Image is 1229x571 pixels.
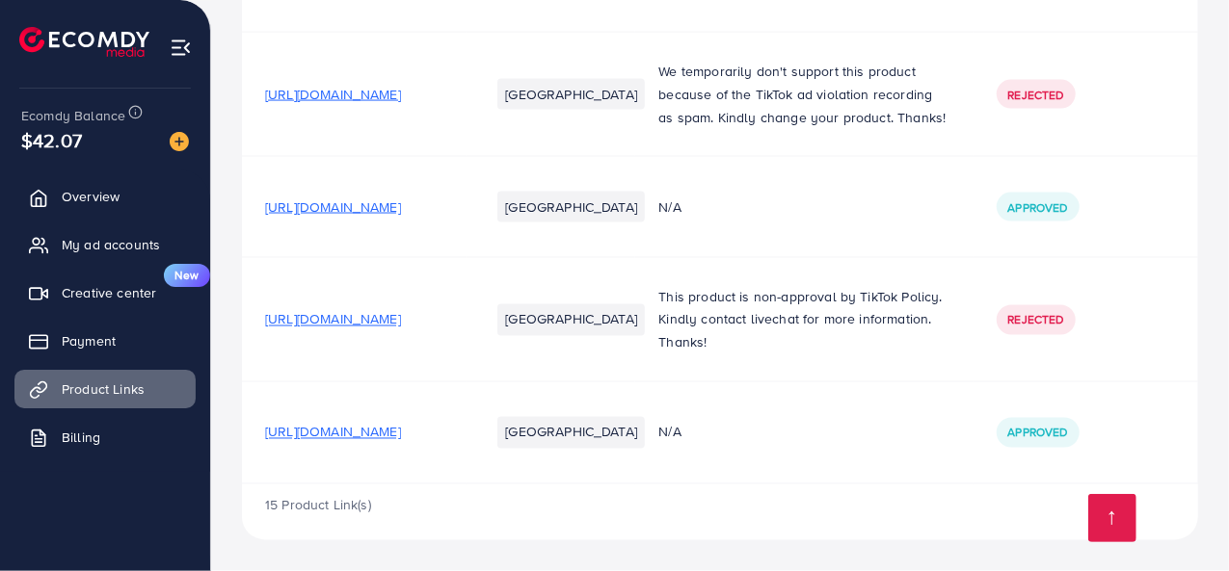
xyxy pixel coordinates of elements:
img: menu [170,37,192,59]
a: Payment [14,322,196,360]
a: My ad accounts [14,225,196,264]
span: New [164,264,210,287]
span: [URL][DOMAIN_NAME] [265,310,401,329]
a: Overview [14,177,196,216]
span: Overview [62,187,120,206]
img: image [170,132,189,151]
span: N/A [658,423,681,442]
iframe: Chat [1147,484,1215,557]
span: Approved [1008,199,1068,216]
span: Rejected [1008,87,1064,103]
a: Billing [14,418,196,456]
a: Creative centerNew [14,273,196,312]
p: This product is non-approval by TikTok Policy. Kindly contact livechat for more information. Thanks! [658,285,949,354]
img: logo [19,27,149,57]
span: 15 Product Link(s) [265,496,371,515]
span: $42.07 [21,126,82,154]
a: Product Links [14,370,196,408]
span: Billing [62,428,100,447]
li: [GEOGRAPHIC_DATA] [497,79,645,110]
span: Rejected [1008,312,1064,328]
span: Approved [1008,425,1068,441]
span: Product Links [62,379,145,399]
span: Ecomdy Balance [21,106,125,125]
span: [URL][DOMAIN_NAME] [265,197,401,217]
span: [URL][DOMAIN_NAME] [265,85,401,104]
li: [GEOGRAPHIC_DATA] [497,192,645,222]
span: [URL][DOMAIN_NAME] [265,423,401,442]
span: Payment [62,331,116,350]
span: Creative center [62,283,156,302]
li: [GEOGRAPHIC_DATA] [497,304,645,335]
li: [GEOGRAPHIC_DATA] [497,417,645,448]
p: We temporarily don't support this product because of the TikTok ad violation recording as spam. K... [658,60,949,129]
span: My ad accounts [62,235,160,254]
span: N/A [658,197,681,217]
